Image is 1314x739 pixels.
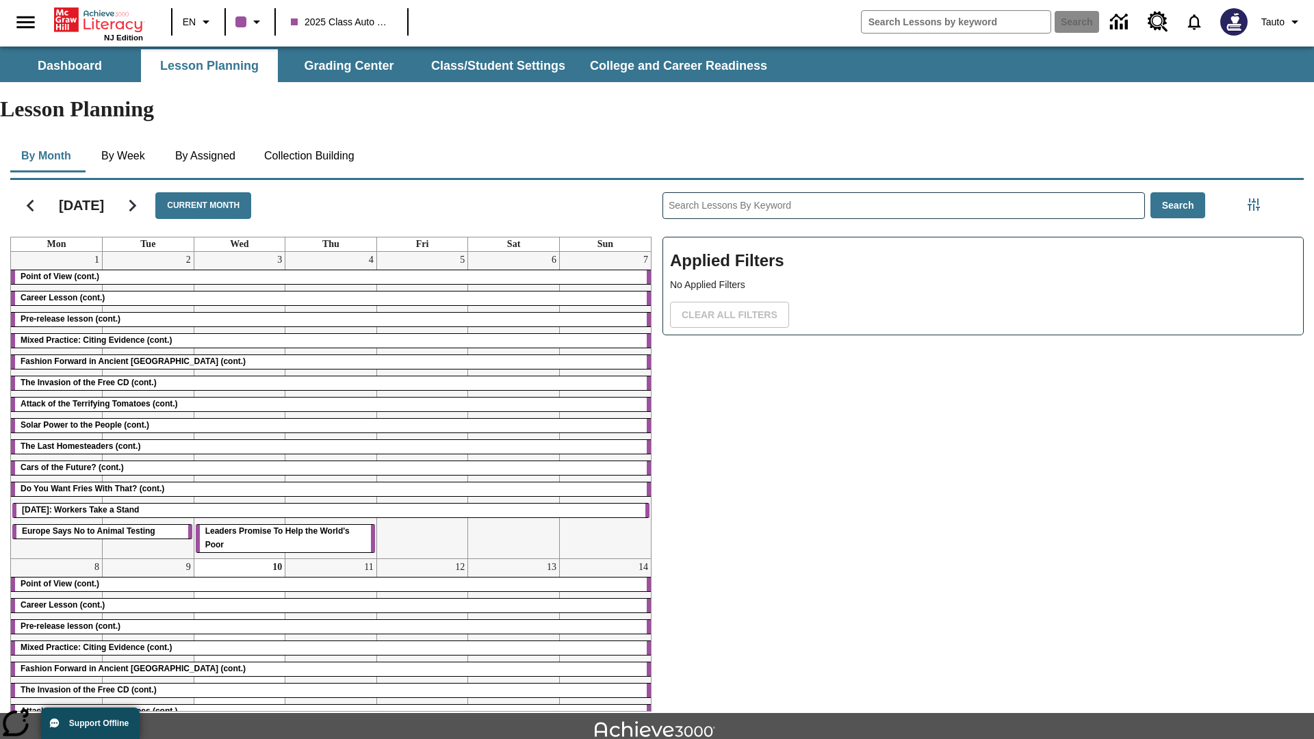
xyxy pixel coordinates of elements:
button: Profile/Settings [1256,10,1309,34]
button: By Assigned [164,140,246,172]
div: Mixed Practice: Citing Evidence (cont.) [11,334,651,348]
div: Point of View (cont.) [11,578,651,591]
div: Leaders Promise To Help the World's Poor [196,525,375,552]
div: Search [652,174,1304,712]
button: Filters Side menu [1240,191,1267,218]
a: September 13, 2025 [544,559,559,575]
a: September 9, 2025 [183,559,194,575]
span: Point of View (cont.) [21,272,99,281]
span: The Invasion of the Free CD (cont.) [21,685,157,695]
div: Solar Power to the People (cont.) [11,419,651,432]
div: Point of View (cont.) [11,270,651,284]
a: September 14, 2025 [636,559,651,575]
td: September 3, 2025 [194,252,285,559]
button: Class color is purple. Change class color [230,10,270,34]
div: Pre-release lesson (cont.) [11,620,651,634]
button: Lesson Planning [141,49,278,82]
td: September 5, 2025 [376,252,468,559]
span: Support Offline [69,718,129,728]
span: Mixed Practice: Citing Evidence (cont.) [21,335,172,345]
a: Sunday [595,237,616,251]
a: Wednesday [227,237,251,251]
div: Pre-release lesson (cont.) [11,313,651,326]
a: September 7, 2025 [641,252,651,268]
h2: [DATE] [59,197,104,213]
div: Mixed Practice: Citing Evidence (cont.) [11,641,651,655]
button: Grading Center [281,49,417,82]
button: Select a new avatar [1212,4,1256,40]
a: September 2, 2025 [183,252,194,268]
div: The Invasion of the Free CD (cont.) [11,376,651,390]
td: September 1, 2025 [11,252,103,559]
a: September 11, 2025 [361,559,376,575]
button: College and Career Readiness [579,49,778,82]
button: Dashboard [1,49,138,82]
div: Applied Filters [662,237,1304,335]
button: Support Offline [41,708,140,739]
span: The Last Homesteaders (cont.) [21,441,140,451]
button: Collection Building [253,140,365,172]
span: Point of View (cont.) [21,579,99,588]
a: Notifications [1176,4,1212,40]
a: Saturday [504,237,523,251]
button: By Week [89,140,157,172]
a: September 8, 2025 [92,559,102,575]
span: Career Lesson (cont.) [21,600,105,610]
button: Previous [13,188,48,223]
span: Solar Power to the People (cont.) [21,420,149,430]
span: Cars of the Future? (cont.) [21,463,124,472]
span: NJ Edition [104,34,143,42]
div: The Invasion of the Free CD (cont.) [11,684,651,697]
div: Cars of the Future? (cont.) [11,461,651,475]
input: Search Lessons By Keyword [663,193,1144,218]
span: Pre-release lesson (cont.) [21,314,120,324]
td: September 7, 2025 [559,252,651,559]
div: Fashion Forward in Ancient Rome (cont.) [11,355,651,369]
h2: Applied Filters [670,244,1296,278]
a: Resource Center, Will open in new tab [1139,3,1176,40]
div: Attack of the Terrifying Tomatoes (cont.) [11,705,651,718]
a: Data Center [1102,3,1139,41]
button: Language: EN, Select a language [177,10,220,34]
button: Search [1150,192,1206,219]
span: Attack of the Terrifying Tomatoes (cont.) [21,706,178,716]
a: September 6, 2025 [549,252,559,268]
img: Avatar [1220,8,1248,36]
span: Labor Day: Workers Take a Stand [22,505,139,515]
td: September 2, 2025 [103,252,194,559]
div: Home [54,5,143,42]
span: 2025 Class Auto Grade 13 [291,15,392,29]
a: September 12, 2025 [452,559,467,575]
button: Open side menu [5,2,46,42]
button: Current Month [155,192,251,219]
a: Thursday [320,237,342,251]
span: Europe Says No to Animal Testing [22,526,155,536]
button: Class/Student Settings [420,49,576,82]
span: Pre-release lesson (cont.) [21,621,120,631]
div: Europe Says No to Animal Testing [12,525,192,539]
span: The Invasion of the Free CD (cont.) [21,378,157,387]
div: Labor Day: Workers Take a Stand [12,504,649,517]
a: September 1, 2025 [92,252,102,268]
td: September 6, 2025 [468,252,560,559]
button: Next [115,188,150,223]
td: September 4, 2025 [285,252,377,559]
a: Tuesday [138,237,158,251]
span: EN [183,15,196,29]
a: Home [54,6,143,34]
span: Career Lesson (cont.) [21,293,105,302]
div: Career Lesson (cont.) [11,599,651,612]
a: Monday [44,237,69,251]
button: By Month [10,140,82,172]
span: Tauto [1261,15,1285,29]
p: No Applied Filters [670,278,1296,292]
div: Attack of the Terrifying Tomatoes (cont.) [11,398,651,411]
span: Leaders Promise To Help the World's Poor [205,526,350,549]
a: September 10, 2025 [270,559,285,575]
span: Fashion Forward in Ancient Rome (cont.) [21,356,246,366]
div: The Last Homesteaders (cont.) [11,440,651,454]
div: Career Lesson (cont.) [11,291,651,305]
div: Fashion Forward in Ancient Rome (cont.) [11,662,651,676]
a: September 5, 2025 [457,252,467,268]
span: Attack of the Terrifying Tomatoes (cont.) [21,399,178,409]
